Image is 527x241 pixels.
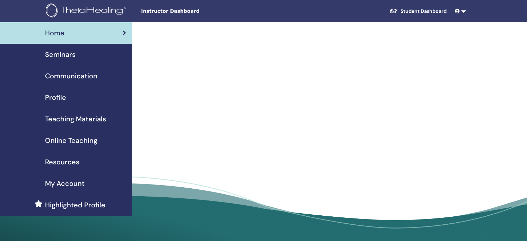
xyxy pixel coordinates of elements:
span: Highlighted Profile [45,200,105,210]
span: Teaching Materials [45,114,106,124]
span: Seminars [45,49,76,60]
a: Student Dashboard [384,5,452,18]
span: Online Teaching [45,135,97,146]
span: Resources [45,157,79,167]
span: Instructor Dashboard [141,8,245,15]
span: Communication [45,71,97,81]
span: Home [45,28,64,38]
img: logo.png [46,3,129,19]
span: My Account [45,178,85,189]
img: graduation-cap-white.svg [389,8,398,14]
span: Profile [45,92,66,103]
